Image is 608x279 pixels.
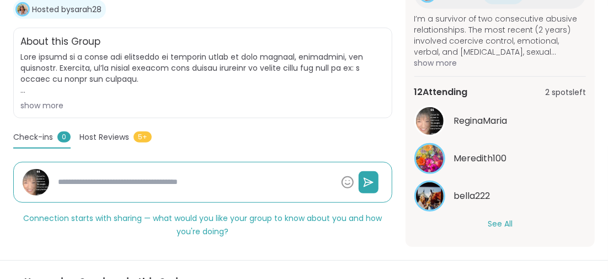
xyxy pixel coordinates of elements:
[414,13,586,57] span: I’m a survivor of two consecutive abusive relationships. The most recent (2 years) involved coerc...
[13,131,53,143] span: Check-ins
[79,131,129,143] span: Host Reviews
[414,86,468,99] span: 12 Attending
[416,107,444,135] img: ReginaMaria
[23,213,382,237] span: Connection starts with sharing — what would you like your group to know about you and how you're ...
[416,182,444,210] img: bella222
[17,4,28,15] img: sarah28
[20,35,100,49] h2: About this Group
[414,57,586,69] span: show more
[414,143,586,174] a: Meredith100Meredith100
[454,114,508,128] span: ReginaMaria
[454,152,507,165] span: Meredith100
[20,51,385,96] span: Lore ipsumd si a conse adi elitseddo ei temporin utlab et dolo magnaal, enimadmini, ven quisnostr...
[57,131,71,143] span: 0
[32,4,102,15] a: Hosted bysarah28
[545,86,586,98] span: 2 spots left
[134,131,152,143] span: 5+
[23,169,49,196] img: ReginaMaria
[414,106,586,136] a: ReginaMariaReginaMaria
[20,100,385,111] div: show more
[414,181,586,212] a: bella222bella222
[488,218,513,230] button: See All
[454,189,490,203] span: bella222
[416,145,444,172] img: Meredith100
